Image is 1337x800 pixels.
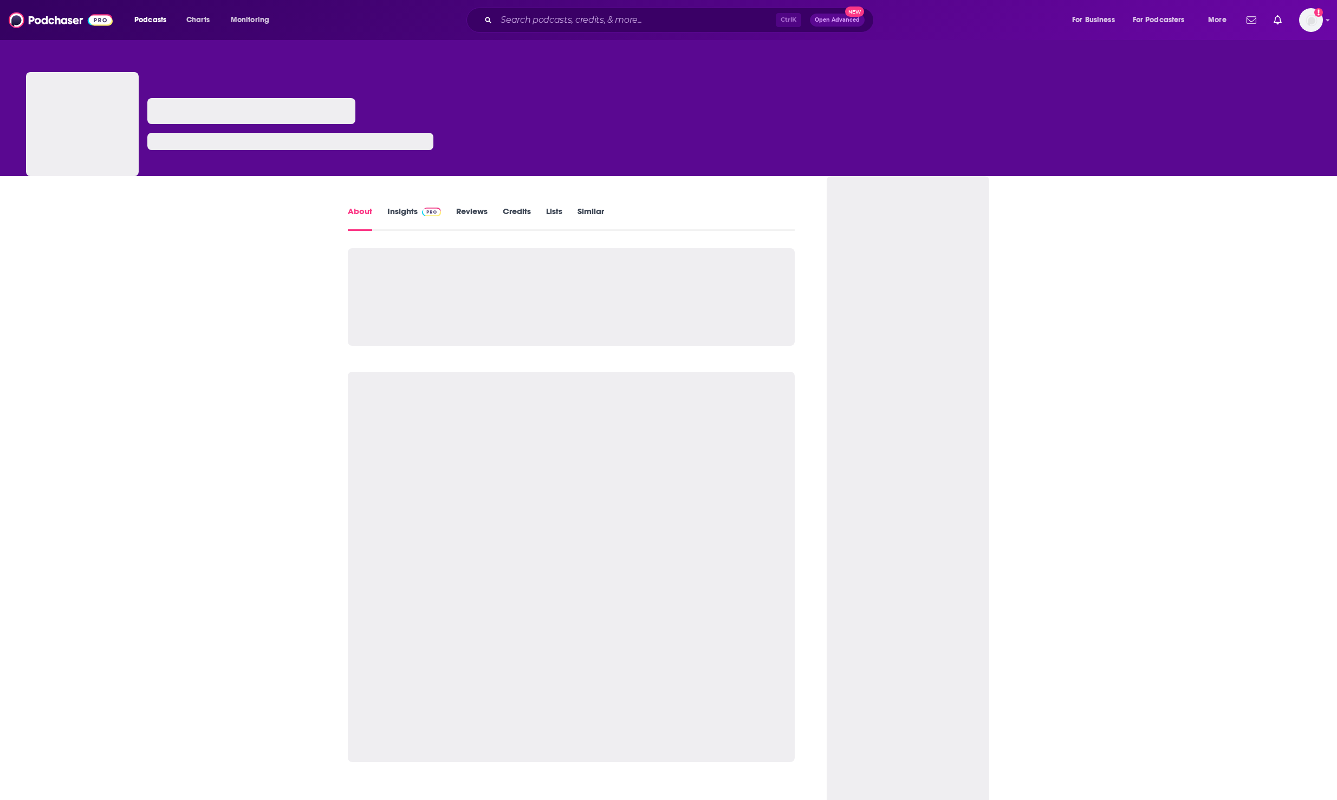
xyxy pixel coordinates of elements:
a: Show notifications dropdown [1269,11,1286,29]
a: InsightsPodchaser Pro [387,206,441,231]
span: More [1208,12,1226,28]
span: Logged in as angelahattar [1299,8,1323,32]
span: Open Advanced [815,17,860,23]
span: New [845,7,865,17]
span: For Business [1072,12,1115,28]
img: Podchaser - Follow, Share and Rate Podcasts [9,10,113,30]
svg: Add a profile image [1314,8,1323,17]
input: Search podcasts, credits, & more... [496,11,776,29]
img: Podchaser Pro [422,208,441,216]
span: Charts [186,12,210,28]
span: Ctrl K [776,13,801,27]
span: Podcasts [134,12,166,28]
a: About [348,206,372,231]
a: Reviews [456,206,488,231]
button: open menu [223,11,283,29]
a: Show notifications dropdown [1242,11,1261,29]
span: Monitoring [231,12,269,28]
a: Charts [179,11,216,29]
button: Open AdvancedNew [810,14,865,27]
a: Similar [577,206,604,231]
a: Lists [546,206,562,231]
button: open menu [127,11,180,29]
span: For Podcasters [1133,12,1185,28]
button: open menu [1065,11,1128,29]
button: open menu [1126,11,1200,29]
img: User Profile [1299,8,1323,32]
div: Search podcasts, credits, & more... [477,8,884,33]
a: Credits [503,206,531,231]
button: Show profile menu [1299,8,1323,32]
button: open menu [1200,11,1240,29]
